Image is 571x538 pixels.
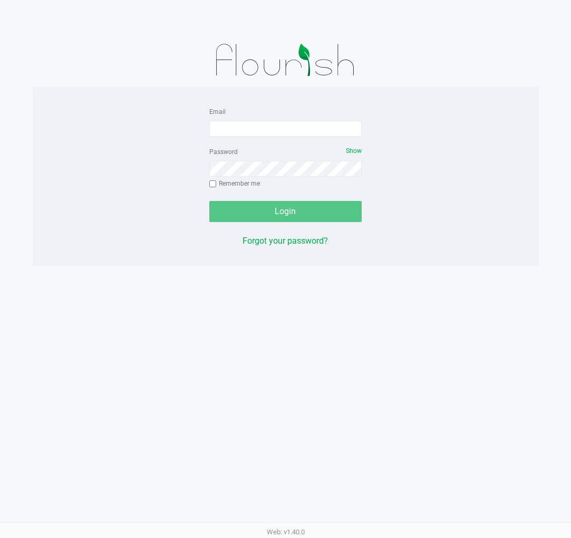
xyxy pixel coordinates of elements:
[243,235,328,247] button: Forgot your password?
[209,147,238,157] label: Password
[209,180,217,188] input: Remember me
[346,147,362,155] span: Show
[209,179,260,188] label: Remember me
[267,528,305,536] span: Web: v1.40.0
[209,107,226,117] label: Email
